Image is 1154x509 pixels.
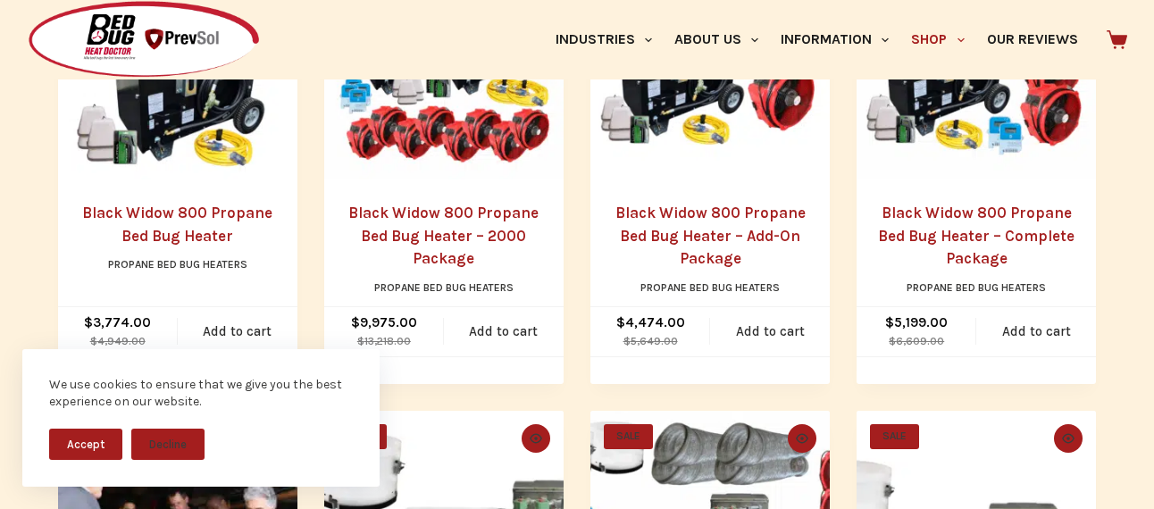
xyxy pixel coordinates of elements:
a: Propane Bed Bug Heaters [640,281,780,294]
span: $ [351,314,360,330]
bdi: 6,609.00 [889,335,944,347]
a: Add to cart: “Black Widow 800 Propane Bed Bug Heater - Complete Package” [976,307,1096,356]
span: SALE [870,424,919,449]
bdi: 5,199.00 [885,314,948,330]
button: Quick view toggle [1054,424,1083,453]
div: We use cookies to ensure that we give you the best experience on our website. [49,376,353,411]
a: Propane Bed Bug Heaters [374,281,514,294]
button: Open LiveChat chat widget [14,7,68,61]
a: Black Widow 800 Propane Bed Bug Heater – Complete Package [878,204,1075,267]
a: Black Widow 800 Propane Bed Bug Heater – 2000 Package [348,204,539,267]
button: Decline [131,429,205,460]
a: Propane Bed Bug Heaters [907,281,1046,294]
span: SALE [604,424,653,449]
a: Propane Bed Bug Heaters [108,258,247,271]
a: Add to cart: “Black Widow 800 Propane Bed Bug Heater - 2000 Package” [444,307,564,356]
a: Add to cart: “Black Widow 800 Propane Bed Bug Heater” [178,307,297,356]
span: $ [889,335,896,347]
button: Quick view toggle [788,424,816,453]
bdi: 3,774.00 [84,314,151,330]
button: Accept [49,429,122,460]
bdi: 13,218.00 [357,335,411,347]
span: $ [616,314,625,330]
bdi: 5,649.00 [623,335,678,347]
span: $ [885,314,894,330]
span: $ [623,335,631,347]
bdi: 4,949.00 [90,335,146,347]
span: $ [84,314,93,330]
bdi: 4,474.00 [616,314,685,330]
span: $ [90,335,97,347]
a: Black Widow 800 Propane Bed Bug Heater – Add-On Package [615,204,806,267]
button: Quick view toggle [522,424,550,453]
a: Black Widow 800 Propane Bed Bug Heater [82,204,272,245]
bdi: 9,975.00 [351,314,417,330]
a: Add to cart: “Black Widow 800 Propane Bed Bug Heater - Add-On Package” [710,307,830,356]
span: $ [357,335,364,347]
